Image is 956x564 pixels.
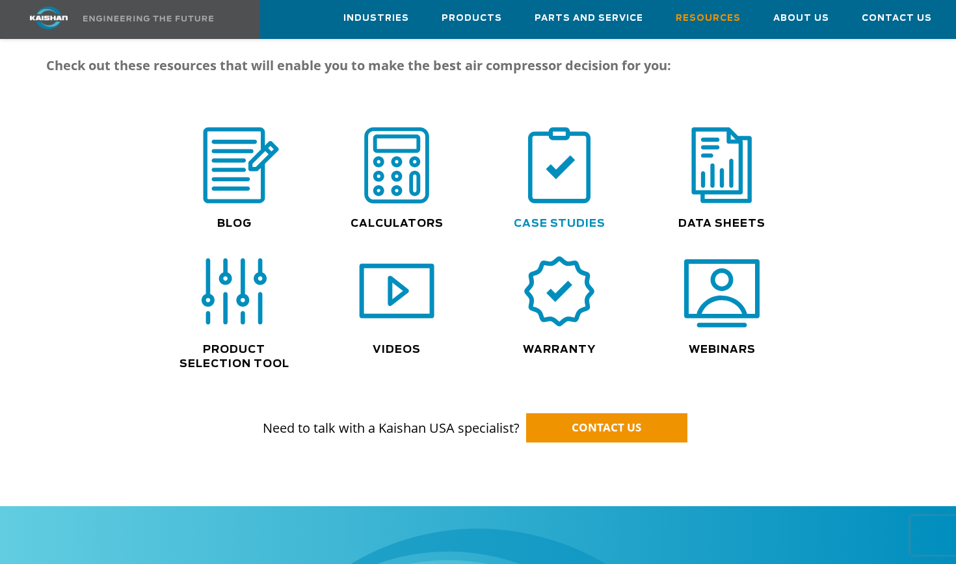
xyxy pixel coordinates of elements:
div: data sheets icon [647,127,797,203]
span: Products [442,11,502,26]
a: Warranty [523,344,596,355]
img: webinars icon [684,253,760,329]
img: calculator icon [359,127,434,203]
a: Contact Us [862,1,932,36]
a: Calculators [351,218,444,229]
a: Videos [373,344,421,355]
span: Industries [343,11,409,26]
a: Industries [343,1,409,36]
div: video icon [322,253,471,329]
div: blog icon [153,127,315,203]
div: case study icon [485,127,634,203]
div: calculator icon [322,127,471,203]
p: Need to talk with a Kaishan USA specialist? [46,394,910,438]
img: data sheets icon [684,127,760,203]
a: Data Sheets [678,218,765,229]
div: warranty icon [485,253,634,329]
img: case study icon [522,127,597,203]
a: Product Selection Tool [179,344,289,369]
a: Resources [676,1,741,36]
img: warranty icon [522,253,597,329]
div: webinars icon [647,253,797,329]
span: CONTACT US [572,420,641,435]
a: Case Studies [514,218,605,229]
img: Engineering the future [83,16,213,21]
a: Parts and Service [535,1,643,36]
span: About Us [773,11,829,26]
span: Contact Us [862,11,932,26]
img: selection icon [196,253,272,329]
a: Blog [217,218,252,229]
img: blog icon [189,127,279,203]
a: Webinars [689,344,756,355]
span: Resources [676,11,741,26]
span: Parts and Service [535,11,643,26]
a: About Us [773,1,829,36]
strong: Check out these resources that will enable you to make the best air compressor decision for you: [46,57,671,74]
img: video icon [359,253,434,329]
a: CONTACT US [526,413,687,442]
div: selection icon [159,253,309,329]
a: Products [442,1,502,36]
